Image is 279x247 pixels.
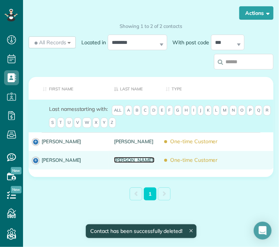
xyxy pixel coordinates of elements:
span: A [125,105,132,116]
div: Showing 1 to 2 of 2 contacts [29,20,273,30]
th: Last Name: activate to sort column descending [108,77,160,100]
button: Actions [239,6,273,20]
span: All [112,105,124,116]
span: W [82,118,91,128]
a: [PERSON_NAME] [42,139,103,144]
span: N [230,105,237,116]
span: One-time Customer [166,135,268,148]
span: V [74,118,81,128]
label: starting with: [49,105,108,113]
span: X [93,118,100,128]
span: M [221,105,228,116]
span: D [150,105,158,116]
span: Z [109,118,116,128]
th: First Name: activate to sort column ascending [29,77,108,100]
a: [PERSON_NAME] [42,157,103,163]
span: Y [101,118,108,128]
span: New [11,167,22,174]
a: 1 [144,187,156,201]
div: Contact has been successfully deleted! [86,224,197,238]
span: L [213,105,220,116]
span: S [49,118,56,128]
a: [PERSON_NAME] [114,157,155,163]
span: All Records [33,39,66,46]
span: J [198,105,204,116]
span: U [65,118,73,128]
div: Open Intercom Messenger [254,222,272,240]
span: Last names [49,106,77,112]
a: [PERSON_NAME] [114,139,155,144]
span: B [133,105,140,116]
span: O [238,105,246,116]
span: E [159,105,165,116]
span: G [174,105,182,116]
th: Type: activate to sort column ascending [160,77,273,100]
span: F [166,105,173,116]
span: Q [255,105,262,116]
span: One-time Customer [166,154,268,167]
span: C [142,105,149,116]
span: H [182,105,190,116]
span: New [11,186,22,193]
span: I [191,105,197,116]
label: Located in [76,39,108,46]
span: R [263,105,271,116]
span: K [205,105,212,116]
span: T [57,118,64,128]
span: P [247,105,254,116]
label: With post code [167,39,211,46]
